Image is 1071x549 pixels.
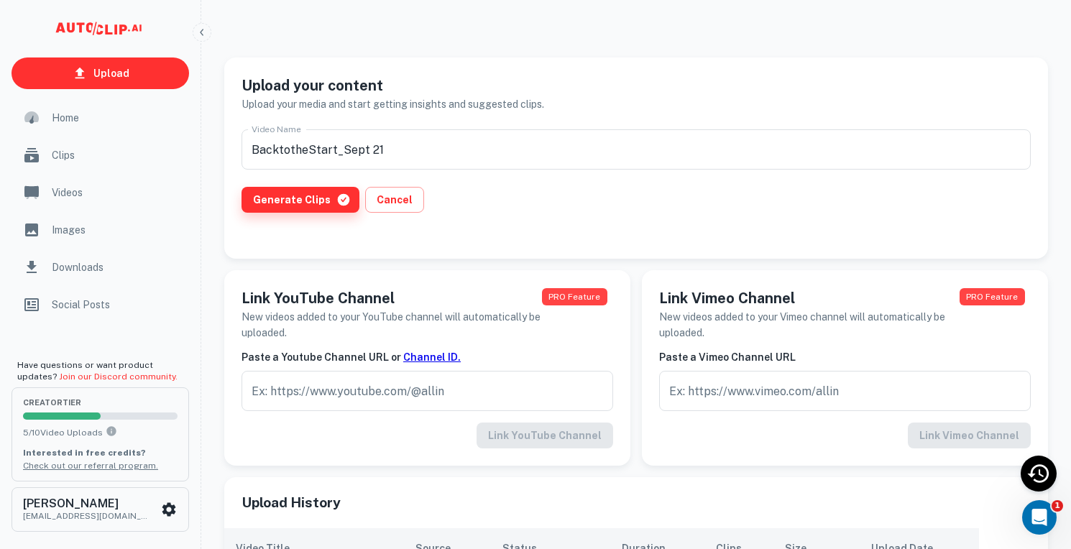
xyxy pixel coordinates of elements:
button: Cancel [365,187,424,213]
div: Recent Activity [1021,456,1057,492]
a: Join our Discord community. [59,372,178,382]
h6: New videos added to your YouTube channel will automatically be uploaded. [242,309,542,341]
a: Videos [12,175,189,210]
span: PRO Feature [542,288,607,305]
label: Video Name [252,123,300,135]
span: Upload History [242,494,1031,511]
a: Downloads [12,250,189,285]
button: Generate Clips [242,187,359,213]
iframe: Intercom live chat [1022,500,1057,535]
h5: Upload your content [242,75,544,96]
h6: Upload your media and start getting insights and suggested clips. [242,96,544,112]
a: Images [12,213,189,247]
h6: [PERSON_NAME] [23,498,152,509]
p: [EMAIL_ADDRESS][DOMAIN_NAME] [23,509,152,522]
button: [PERSON_NAME][EMAIL_ADDRESS][DOMAIN_NAME] [12,487,189,532]
button: creatorTier5/10Video UploadsYou can upload 10 videos per month on the creator tier. Upgrade to up... [12,387,189,481]
a: Home [12,101,189,135]
span: Downloads [52,259,180,275]
h5: Link Vimeo Channel [659,287,960,309]
span: Videos [52,185,180,200]
p: 5 / 10 Video Uploads [23,425,178,439]
span: Images [52,222,180,238]
span: Have questions or want product updates? [17,360,178,382]
span: Social Posts [52,297,180,313]
input: Ex: https://www.youtube.com/@allin [242,371,613,411]
svg: You can upload 10 videos per month on the creator tier. Upgrade to upload more. [106,425,117,437]
span: Home [52,110,180,126]
p: Interested in free credits? [23,446,178,459]
h5: Link YouTube Channel [242,287,542,309]
span: Clips [52,147,180,163]
h6: Paste a Vimeo Channel URL [659,349,1031,365]
span: PRO Feature [960,288,1025,305]
h6: Paste a Youtube Channel URL or [242,349,613,365]
a: Clips [12,138,189,172]
a: Upload [12,57,189,89]
p: Upload [93,65,129,81]
input: Ex: https://www.vimeo.com/allin [659,371,1031,411]
a: Channel ID. [403,351,461,363]
a: Social Posts [12,287,189,322]
h6: New videos added to your Vimeo channel will automatically be uploaded. [659,309,960,341]
input: Name your your video [242,129,1031,170]
span: 1 [1052,500,1063,512]
a: Check out our referral program. [23,461,158,471]
span: creator Tier [23,399,178,407]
